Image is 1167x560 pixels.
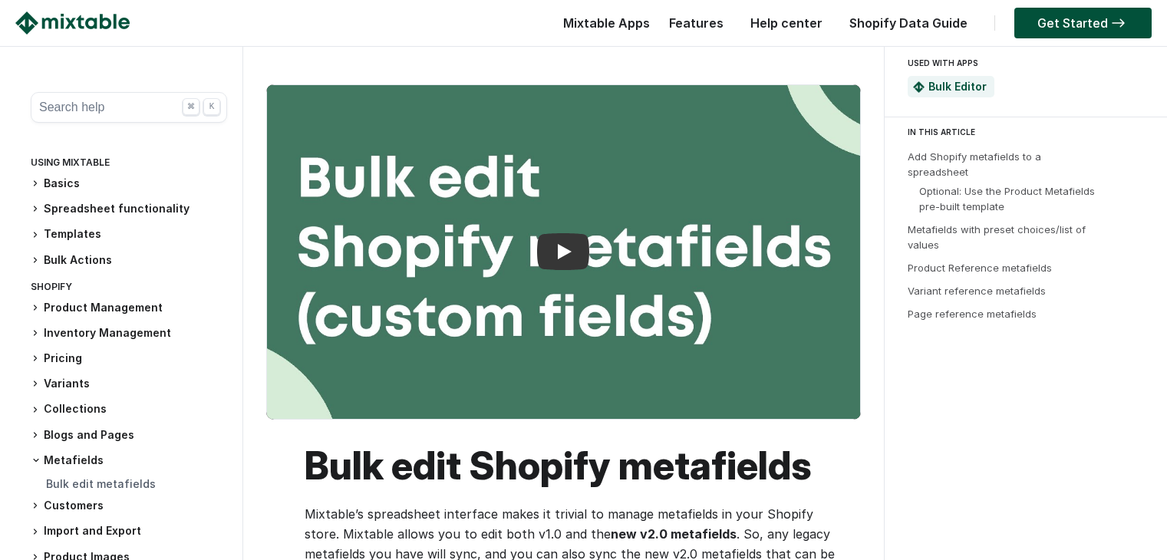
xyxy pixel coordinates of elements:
button: Search help ⌘ K [31,92,227,123]
a: Optional: Use the Product Metafields pre-built template [919,185,1095,212]
a: Get Started [1014,8,1152,38]
a: Bulk Editor [928,80,987,93]
a: Product Reference metafields [908,262,1052,274]
h3: Variants [31,376,227,392]
div: Using Mixtable [31,153,227,176]
a: Metafields with preset choices/list of values [908,223,1086,251]
div: IN THIS ARTICLE [908,125,1153,139]
a: Help center [743,15,830,31]
h3: Pricing [31,351,227,367]
h3: Templates [31,226,227,242]
h3: Spreadsheet functionality [31,201,227,217]
a: Page reference metafields [908,308,1037,320]
img: Mixtable Spreadsheet Bulk Editor App [913,81,925,93]
h3: Customers [31,498,227,514]
div: ⌘ [183,98,199,115]
img: Mixtable logo [15,12,130,35]
img: arrow-right.svg [1108,18,1129,28]
h3: Import and Export [31,523,227,539]
div: Shopify [31,278,227,300]
h3: Blogs and Pages [31,427,227,443]
div: K [203,98,220,115]
a: Add Shopify metafields to a spreadsheet [908,150,1041,178]
h3: Product Management [31,300,227,316]
a: Variant reference metafields [908,285,1046,297]
h3: Metafields [31,453,227,468]
a: Bulk edit metafields [46,477,156,490]
strong: new v2.0 metafields [611,526,737,542]
h3: Collections [31,401,227,417]
div: USED WITH APPS [908,54,1138,72]
a: Shopify Data Guide [842,15,975,31]
h3: Bulk Actions [31,252,227,268]
h1: Bulk edit Shopify metafields [305,443,838,489]
h3: Basics [31,176,227,192]
h3: Inventory Management [31,325,227,341]
div: Mixtable Apps [555,12,650,42]
a: Features [661,15,731,31]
